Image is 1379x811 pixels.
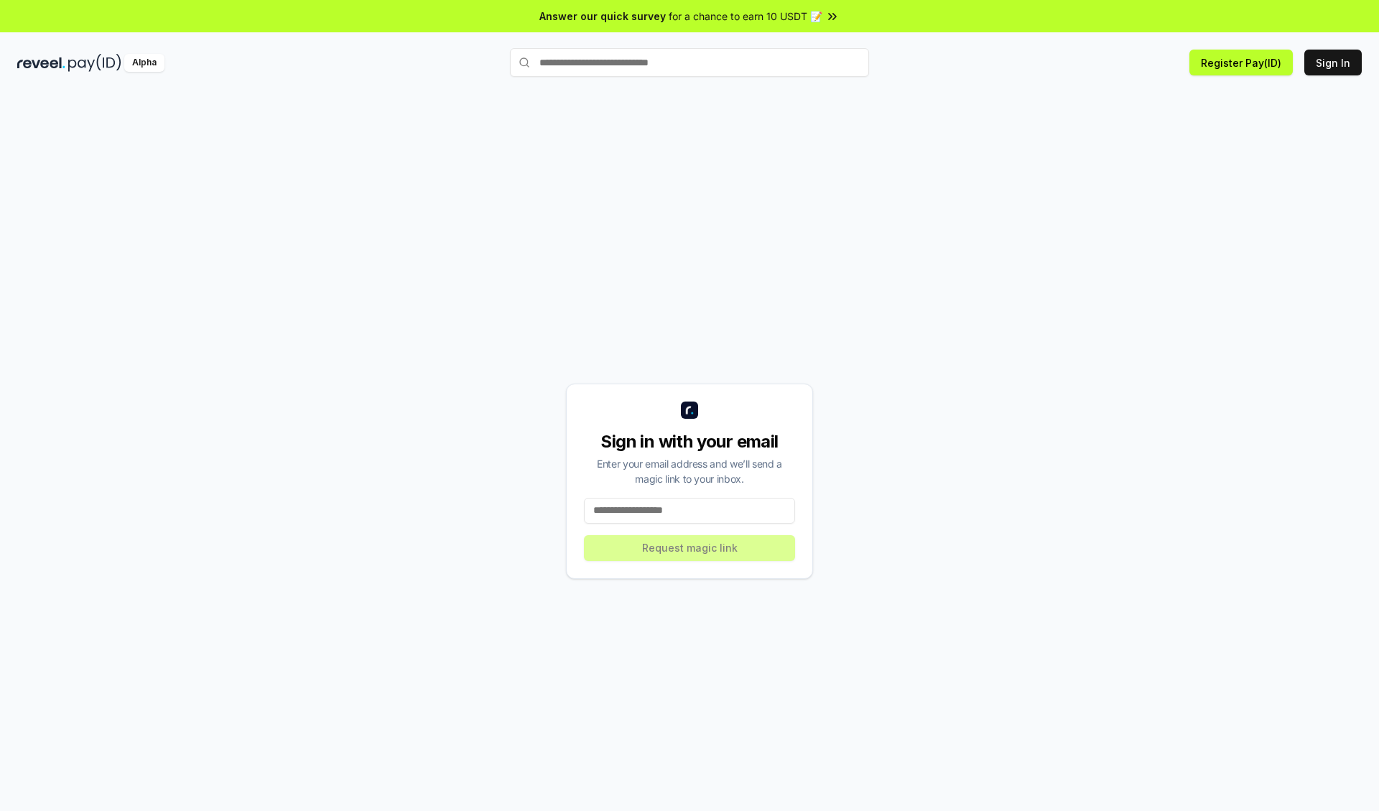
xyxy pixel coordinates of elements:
span: for a chance to earn 10 USDT 📝 [669,9,822,24]
div: Sign in with your email [584,430,795,453]
div: Alpha [124,54,164,72]
img: logo_small [681,402,698,419]
span: Answer our quick survey [539,9,666,24]
img: pay_id [68,54,121,72]
img: reveel_dark [17,54,65,72]
button: Register Pay(ID) [1189,50,1293,75]
div: Enter your email address and we’ll send a magic link to your inbox. [584,456,795,486]
button: Sign In [1304,50,1362,75]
